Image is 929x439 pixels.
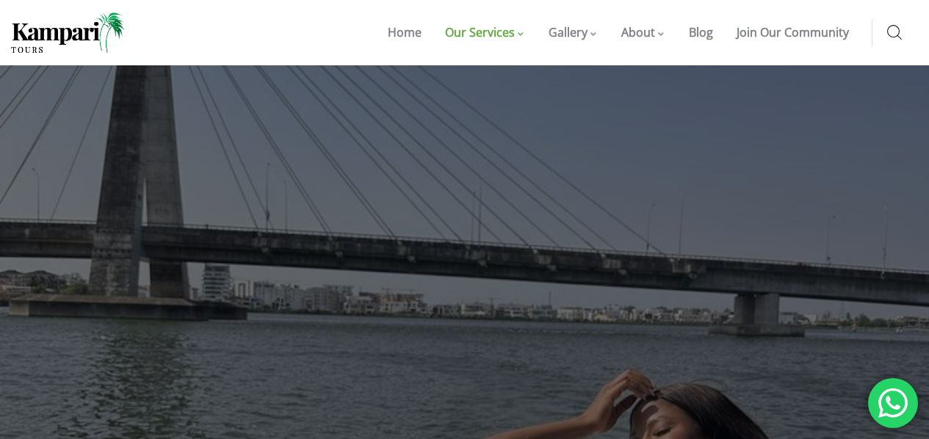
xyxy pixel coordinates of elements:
span: About [621,24,655,40]
span: Our Services [445,24,515,40]
div: 'Get [868,378,918,428]
span: Blog [689,24,713,40]
img: Home [11,12,125,53]
span: Home [388,24,422,40]
span: Gallery [549,24,588,40]
span: Join Our Community [737,24,849,40]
